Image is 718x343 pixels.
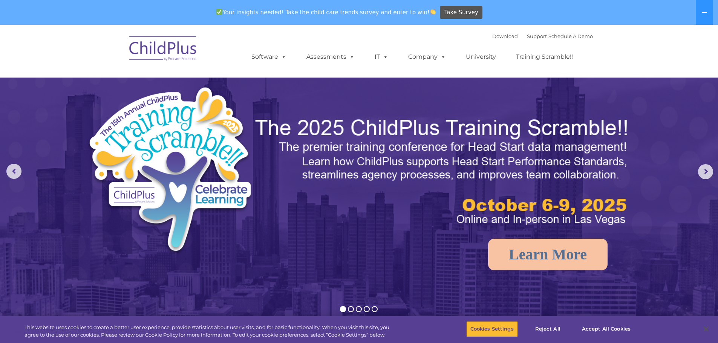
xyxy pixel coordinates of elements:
[524,321,571,337] button: Reject All
[488,239,608,270] a: Learn More
[401,49,453,64] a: Company
[466,321,518,337] button: Cookies Settings
[367,49,396,64] a: IT
[213,5,439,20] span: Your insights needed! Take the child care trends survey and enter to win!
[105,50,128,55] span: Last name
[430,9,436,15] img: 👏
[492,33,518,39] a: Download
[444,6,478,19] span: Take Survey
[698,321,714,337] button: Close
[527,33,547,39] a: Support
[216,9,222,15] img: ✅
[105,81,137,86] span: Phone number
[458,49,504,64] a: University
[492,33,593,39] font: |
[440,6,482,19] a: Take Survey
[578,321,635,337] button: Accept All Cookies
[126,31,201,69] img: ChildPlus by Procare Solutions
[244,49,294,64] a: Software
[508,49,580,64] a: Training Scramble!!
[548,33,593,39] a: Schedule A Demo
[299,49,362,64] a: Assessments
[24,324,395,338] div: This website uses cookies to create a better user experience, provide statistics about user visit...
